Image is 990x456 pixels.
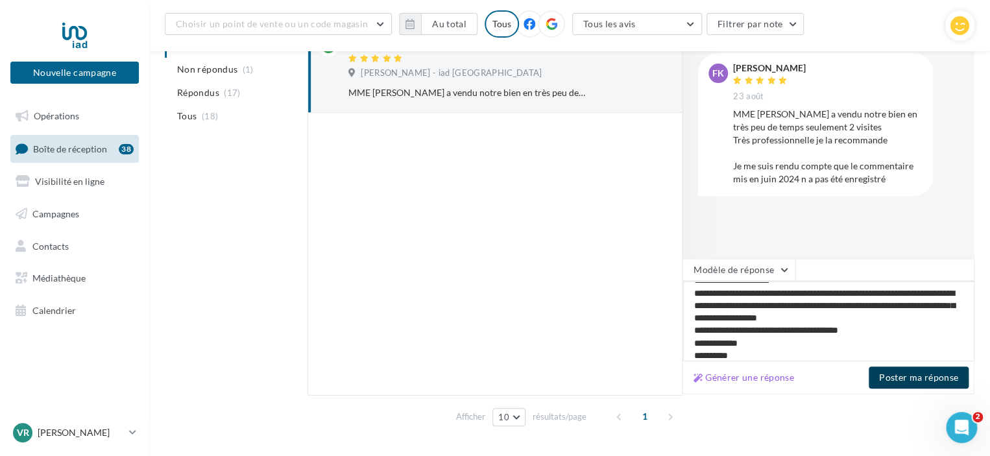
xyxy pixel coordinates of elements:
a: Opérations [8,102,141,130]
span: 2 [972,412,983,422]
a: Campagnes [8,200,141,228]
button: Choisir un point de vente ou un code magasin [165,13,392,35]
button: Tous les avis [572,13,702,35]
div: MME [PERSON_NAME] a vendu notre bien en très peu de temps seulement 2 visites Très professionnell... [733,108,923,186]
span: Répondus [177,86,219,99]
span: Visibilité en ligne [35,176,104,187]
iframe: Intercom live chat [946,412,977,443]
button: Nouvelle campagne [10,62,139,84]
span: Afficher [456,411,485,423]
a: Contacts [8,233,141,260]
span: Vr [17,426,29,439]
div: [PERSON_NAME] [733,64,806,73]
button: Au total [399,13,477,35]
div: Tous [485,10,519,38]
span: [PERSON_NAME] - iad [GEOGRAPHIC_DATA] [361,67,542,79]
button: Modèle de réponse [682,259,795,281]
button: Poster ma réponse [869,366,969,389]
span: (17) [224,88,240,98]
span: résultats/page [533,411,586,423]
span: Calendrier [32,305,76,316]
button: Générer une réponse [688,370,799,385]
span: Médiathèque [32,272,86,283]
a: Visibilité en ligne [8,168,141,195]
a: Médiathèque [8,265,141,292]
button: Au total [421,13,477,35]
span: Choisir un point de vente ou un code magasin [176,18,368,29]
div: MME [PERSON_NAME] a vendu notre bien en très peu de temps seulement 2 visites Très professionnell... [348,86,586,99]
span: FK [712,67,724,80]
a: Calendrier [8,297,141,324]
a: Boîte de réception38 [8,135,141,163]
span: Non répondus [177,63,237,76]
span: Tous les avis [583,18,636,29]
span: 1 [634,406,655,427]
div: 38 [119,144,134,154]
button: 10 [492,408,525,426]
span: (18) [202,111,218,121]
span: Boîte de réception [33,143,107,154]
button: Filtrer par note [706,13,804,35]
span: 23 août [733,91,764,102]
span: 10 [498,412,509,422]
p: [PERSON_NAME] [38,426,124,439]
span: Tous [177,110,197,123]
span: Campagnes [32,208,79,219]
a: Vr [PERSON_NAME] [10,420,139,445]
span: Opérations [34,110,79,121]
span: Contacts [32,240,69,251]
span: (1) [243,64,254,75]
